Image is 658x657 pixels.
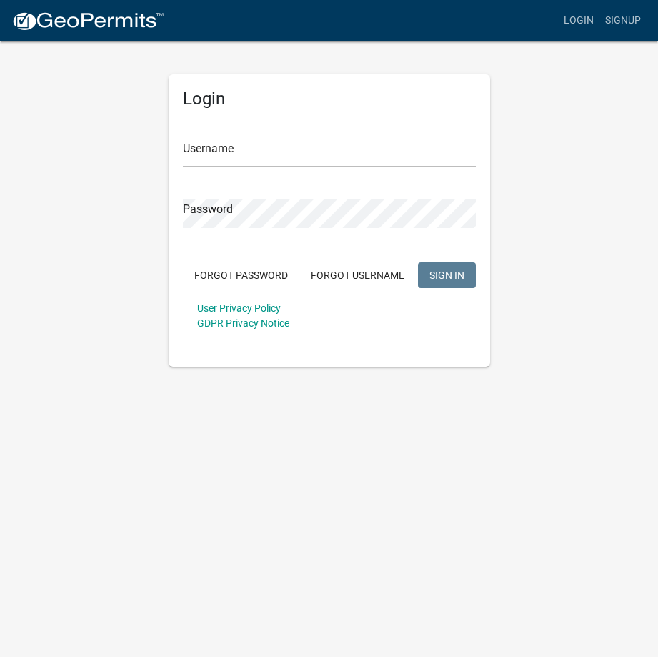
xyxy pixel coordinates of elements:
[183,262,299,288] button: Forgot Password
[599,7,647,34] a: Signup
[183,89,476,109] h5: Login
[429,269,464,280] span: SIGN IN
[418,262,476,288] button: SIGN IN
[197,302,281,314] a: User Privacy Policy
[197,317,289,329] a: GDPR Privacy Notice
[299,262,416,288] button: Forgot Username
[558,7,599,34] a: Login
